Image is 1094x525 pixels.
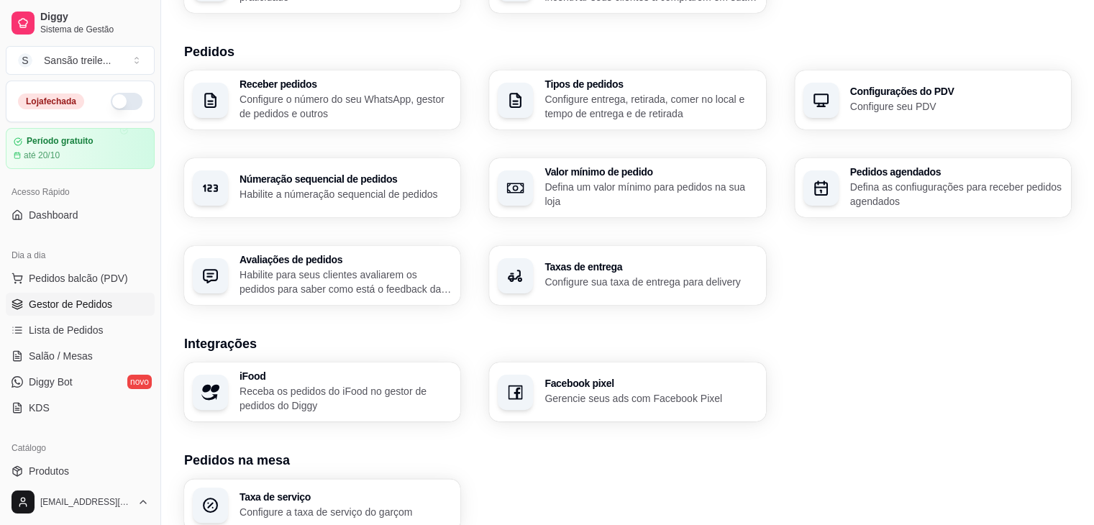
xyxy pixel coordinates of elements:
[29,323,104,337] span: Lista de Pedidos
[6,181,155,204] div: Acesso Rápido
[184,42,1071,62] h3: Pedidos
[27,136,94,147] article: Período gratuito
[40,496,132,508] span: [EMAIL_ADDRESS][DOMAIN_NAME]
[18,53,32,68] span: S
[240,92,452,121] p: Configure o número do seu WhatsApp, gestor de pedidos e outros
[29,464,69,478] span: Produtos
[544,167,757,177] h3: Valor mínimo de pedido
[544,262,757,272] h3: Taxas de entrega
[6,319,155,342] a: Lista de Pedidos
[6,396,155,419] a: KDS
[29,401,50,415] span: KDS
[6,460,155,483] a: Produtos
[111,93,142,110] button: Alterar Status
[184,362,460,421] button: iFoodReceba os pedidos do iFood no gestor de pedidos do Diggy
[240,384,452,413] p: Receba os pedidos do iFood no gestor de pedidos do Diggy
[6,437,155,460] div: Catálogo
[240,79,452,89] h3: Receber pedidos
[29,375,73,389] span: Diggy Bot
[6,46,155,75] button: Select a team
[850,99,1062,114] p: Configure seu PDV
[29,271,128,286] span: Pedidos balcão (PDV)
[240,268,452,296] p: Habilite para seus clientes avaliarem os pedidos para saber como está o feedback da sua loja
[850,86,1062,96] h3: Configurações do PDV
[6,128,155,169] a: Período gratuitoaté 20/10
[489,158,765,217] button: Valor mínimo de pedidoDefina um valor mínimo para pedidos na sua loja
[184,450,1071,470] h3: Pedidos na mesa
[544,79,757,89] h3: Tipos de pedidos
[29,208,78,222] span: Dashboard
[184,246,460,305] button: Avaliações de pedidosHabilite para seus clientes avaliarem os pedidos para saber como está o feed...
[29,349,93,363] span: Salão / Mesas
[240,371,452,381] h3: iFood
[850,167,1062,177] h3: Pedidos agendados
[6,267,155,290] button: Pedidos balcão (PDV)
[6,204,155,227] a: Dashboard
[544,92,757,121] p: Configure entrega, retirada, comer no local e tempo de entrega e de retirada
[544,378,757,388] h3: Facebook pixel
[850,180,1062,209] p: Defina as confiugurações para receber pedidos agendados
[544,275,757,289] p: Configure sua taxa de entrega para delivery
[44,53,111,68] div: Sansão treile ...
[240,187,452,201] p: Habilite a númeração sequencial de pedidos
[544,180,757,209] p: Defina um valor mínimo para pedidos na sua loja
[6,6,155,40] a: DiggySistema de Gestão
[40,24,149,35] span: Sistema de Gestão
[24,150,60,161] article: até 20/10
[240,255,452,265] h3: Avaliações de pedidos
[489,362,765,421] button: Facebook pixelGerencie seus ads com Facebook Pixel
[6,485,155,519] button: [EMAIL_ADDRESS][DOMAIN_NAME]
[795,70,1071,129] button: Configurações do PDVConfigure seu PDV
[18,93,84,109] div: Loja fechada
[6,370,155,393] a: Diggy Botnovo
[184,70,460,129] button: Receber pedidosConfigure o número do seu WhatsApp, gestor de pedidos e outros
[6,344,155,367] a: Salão / Mesas
[184,334,1071,354] h3: Integrações
[544,391,757,406] p: Gerencie seus ads com Facebook Pixel
[489,246,765,305] button: Taxas de entregaConfigure sua taxa de entrega para delivery
[489,70,765,129] button: Tipos de pedidosConfigure entrega, retirada, comer no local e tempo de entrega e de retirada
[40,11,149,24] span: Diggy
[795,158,1071,217] button: Pedidos agendadosDefina as confiugurações para receber pedidos agendados
[240,492,452,502] h3: Taxa de serviço
[240,505,452,519] p: Configure a taxa de serviço do garçom
[184,158,460,217] button: Númeração sequencial de pedidosHabilite a númeração sequencial de pedidos
[29,297,112,311] span: Gestor de Pedidos
[6,293,155,316] a: Gestor de Pedidos
[6,244,155,267] div: Dia a dia
[240,174,452,184] h3: Númeração sequencial de pedidos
